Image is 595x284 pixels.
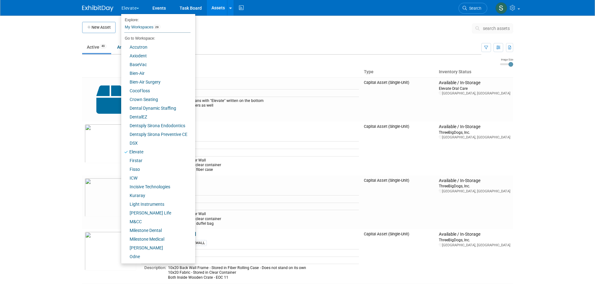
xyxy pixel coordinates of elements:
a: Crown Seating [121,95,191,104]
div: [GEOGRAPHIC_DATA], [GEOGRAPHIC_DATA] [439,243,510,248]
img: Samantha Meyers [495,2,507,14]
span: 49 [100,44,107,49]
div: [GEOGRAPHIC_DATA], [GEOGRAPHIC_DATA] [439,135,510,140]
a: [PERSON_NAME] [121,261,191,270]
td: Capital Asset (Single-Unit) [361,77,436,122]
a: BaseVac [121,60,191,69]
div: Image Size [500,58,513,61]
div: ThreeBigDogs, Inc. [439,237,510,243]
div: Elevate Projector Wall Fabric stored in clear container Frame stored in duffel bag [168,212,359,226]
th: Asset [139,67,362,77]
td: EOC 11 [166,203,359,210]
span: Search [467,6,481,11]
td: 1 of 2 [166,142,359,149]
th: Type [361,67,436,77]
div: BACKWALL [184,240,207,246]
a: DSX [121,139,191,147]
div: (4) Blue Trash cans with "Elevate" written on the bottom Include trash liners as well [168,99,359,108]
td: EOC1 [166,89,359,97]
a: DentalEZ [121,113,191,121]
a: Light Instruments [121,200,191,209]
button: search assets [472,23,513,33]
td: EOC 11 [166,257,359,264]
a: Elevate [121,147,191,156]
a: Fisso [121,165,191,174]
img: Capital-Asset-Icon-2.png [85,80,136,119]
div: Elevate Oral Care [439,86,510,91]
a: Axiodent [121,51,191,60]
div: 10x20 Back Wall Frame - Stored in Fiber Rolling Case - Does not stand on its own 10x20 Fabric - S... [168,266,359,280]
a: Bien-Air [121,69,191,78]
a: Dentsply Sirona Preventive CE [121,130,191,139]
a: Odne [121,252,191,261]
a: Active49 [82,41,111,53]
td: Capital Asset (Single-Unit) [361,122,436,176]
div: ThreeBigDogs, Inc. [439,130,510,135]
a: Incisive Technologies [121,182,191,191]
div: [GEOGRAPHIC_DATA], [GEOGRAPHIC_DATA] [439,189,510,194]
a: [PERSON_NAME] Life [121,209,191,217]
a: Bien-Air Surgery [121,78,191,86]
a: Firstar [121,156,191,165]
a: Milestone Dental [121,226,191,235]
a: Dentsply Sirona Endodontics [121,121,191,130]
a: [PERSON_NAME] [121,243,191,252]
div: Elevate Projector Wall Fabric stored in clear container Frame stored in fiber case [168,158,359,172]
div: ThreeBigDogs, Inc. [439,183,510,189]
button: New Asset [82,22,116,33]
div: Available / In-Storage [439,80,510,86]
a: Archived26 [112,41,146,53]
a: Dental Dynamic Staffing [121,104,191,113]
div: Available / In-Storage [439,124,510,130]
a: Kuraray [121,191,191,200]
a: My Workspaces29 [124,22,191,32]
a: M&CC [121,217,191,226]
td: Capital Asset (Single-Unit) [361,229,436,283]
div: Available / In-Storage [439,232,510,237]
li: Go to Workspace: [121,34,191,42]
li: Explore: [121,16,191,22]
a: ICW [121,174,191,182]
span: search assets [483,26,510,31]
td: 1 of 1 [166,249,359,257]
td: EOC 11 [166,149,359,156]
div: Available / In-Storage [439,178,510,184]
a: Accutron [121,43,191,51]
img: ExhibitDay [82,5,113,12]
td: Description: [141,264,166,281]
td: Capital Asset (Single-Unit) [361,176,436,229]
td: 2 of 2 [166,195,359,203]
span: 29 [153,25,161,30]
div: [GEOGRAPHIC_DATA], [GEOGRAPHIC_DATA] [439,91,510,96]
a: CocoFloss [121,86,191,95]
a: Milestone Medical [121,235,191,243]
a: Search [459,3,487,14]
